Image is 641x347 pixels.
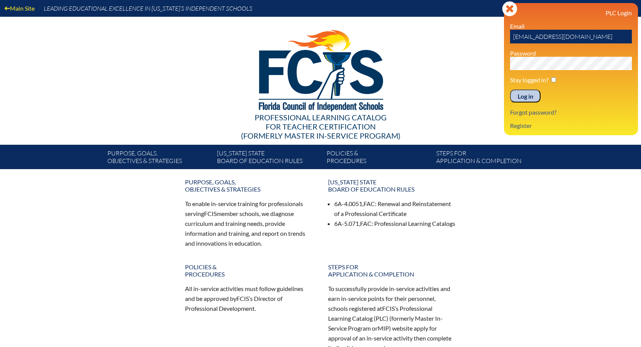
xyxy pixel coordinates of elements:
label: Email [510,22,525,30]
img: FCISlogo221.eps [242,17,399,121]
a: Policies &Procedures [324,148,433,169]
span: FAC [360,220,372,227]
span: PLC [376,315,386,322]
a: Purpose, goals,objectives & strategies [104,148,214,169]
span: FAC [364,200,375,207]
a: Steps forapplication & completion [324,260,461,281]
a: [US_STATE] StateBoard of Education rules [214,148,324,169]
span: MIP [378,325,389,332]
li: 6A-4.0051, : Renewal and Reinstatement of a Professional Certificate [334,199,456,219]
p: All in-service activities must follow guidelines and be approved by ’s Director of Professional D... [185,284,313,313]
svg: Close [502,1,517,16]
span: for Teacher Certification [266,122,376,131]
h3: PLC Login [510,9,632,16]
a: Register [507,120,535,131]
span: FCIS [204,210,217,217]
a: Steps forapplication & completion [433,148,543,169]
a: Forgot password? [507,107,560,117]
a: Purpose, goals,objectives & strategies [180,175,317,196]
li: 6A-5.071, : Professional Learning Catalogs [334,219,456,229]
span: FCIS [236,295,249,302]
label: Password [510,50,536,57]
div: Professional Learning Catalog (formerly Master In-service Program) [101,113,540,140]
span: FCIS [382,305,395,312]
p: To enable in-service training for professionals serving member schools, we diagnose curriculum an... [185,199,313,248]
a: [US_STATE] StateBoard of Education rules [324,175,461,196]
a: Policies &Procedures [180,260,317,281]
label: Stay logged in? [510,76,549,83]
a: Main Site [2,3,38,13]
input: Log in [510,90,541,102]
